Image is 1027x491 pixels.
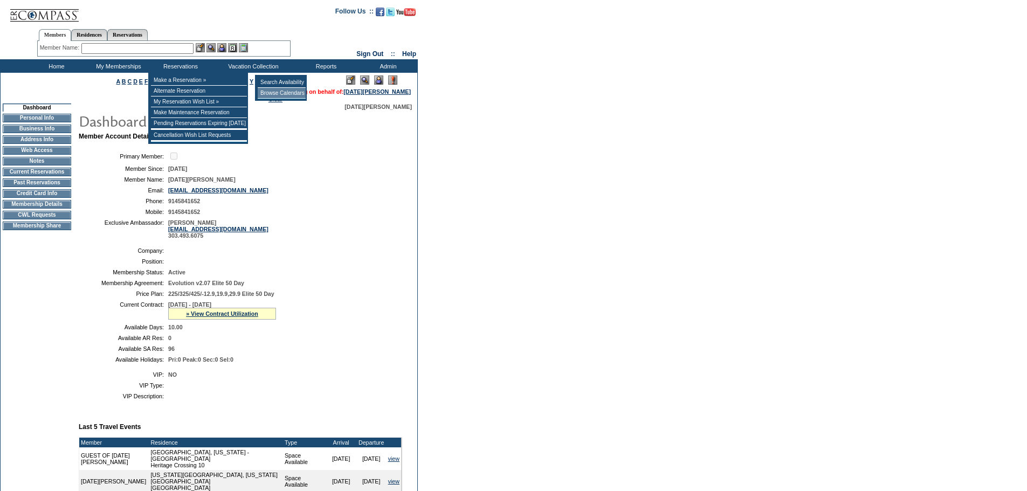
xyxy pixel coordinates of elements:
[168,291,274,297] span: 225/325/425/-12.9,19.9,29.9 Elite 50 Day
[151,130,247,141] td: Cancellation Wish List Requests
[3,189,71,198] td: Credit Card Info
[151,86,247,96] td: Alternate Reservation
[396,11,416,17] a: Subscribe to our YouTube Channel
[356,59,418,73] td: Admin
[402,50,416,58] a: Help
[83,165,164,172] td: Member Since:
[3,211,71,219] td: CWL Requests
[168,301,211,308] span: [DATE] - [DATE]
[217,43,226,52] img: Impersonate
[83,345,164,352] td: Available SA Res:
[3,178,71,187] td: Past Reservations
[83,247,164,254] td: Company:
[83,187,164,193] td: Email:
[388,75,397,85] img: Log Concern/Member Elevation
[168,209,200,215] span: 9145841652
[168,345,175,352] span: 96
[83,151,164,161] td: Primary Member:
[356,50,383,58] a: Sign Out
[168,165,187,172] span: [DATE]
[326,447,356,470] td: [DATE]
[326,438,356,447] td: Arrival
[122,78,126,85] a: B
[239,43,248,52] img: b_calculator.gif
[86,59,148,73] td: My Memberships
[83,291,164,297] td: Price Plan:
[374,75,383,85] img: Impersonate
[168,176,236,183] span: [DATE][PERSON_NAME]
[3,135,71,144] td: Address Info
[83,301,164,320] td: Current Contract:
[376,11,384,17] a: Become our fan on Facebook
[210,59,294,73] td: Vacation Collection
[388,478,399,485] a: view
[168,198,200,204] span: 9145841652
[83,176,164,183] td: Member Name:
[346,75,355,85] img: Edit Mode
[83,335,164,341] td: Available AR Res:
[3,200,71,209] td: Membership Details
[344,103,412,110] span: [DATE][PERSON_NAME]
[196,43,205,52] img: b_edit.gif
[133,78,137,85] a: D
[83,258,164,265] td: Position:
[396,8,416,16] img: Subscribe to our YouTube Channel
[83,371,164,378] td: VIP:
[83,280,164,286] td: Membership Agreement:
[168,324,183,330] span: 10.00
[356,438,387,447] td: Departure
[391,50,395,58] span: ::
[3,114,71,122] td: Personal Info
[39,29,72,41] a: Members
[151,107,247,118] td: Make Maintenance Reservation
[294,59,356,73] td: Reports
[168,335,171,341] span: 0
[24,59,86,73] td: Home
[79,133,154,140] b: Member Account Details
[151,96,247,107] td: My Reservation Wish List »
[3,222,71,230] td: Membership Share
[388,455,399,462] a: view
[71,29,107,40] a: Residences
[3,103,71,112] td: Dashboard
[83,393,164,399] td: VIP Description:
[78,110,294,132] img: pgTtlDashboard.gif
[168,187,268,193] a: [EMAIL_ADDRESS][DOMAIN_NAME]
[343,88,411,95] a: [DATE][PERSON_NAME]
[186,310,258,317] a: » View Contract Utilization
[127,78,132,85] a: C
[3,146,71,155] td: Web Access
[386,11,395,17] a: Follow us on Twitter
[83,356,164,363] td: Available Holidays:
[149,438,283,447] td: Residence
[151,75,247,86] td: Make a Reservation »
[144,78,148,85] a: F
[335,6,374,19] td: Follow Us ::
[376,8,384,16] img: Become our fan on Facebook
[107,29,148,40] a: Reservations
[3,125,71,133] td: Business Info
[268,88,411,95] span: You are acting on behalf of:
[149,447,283,470] td: [GEOGRAPHIC_DATA], [US_STATE] - [GEOGRAPHIC_DATA] Heritage Crossing 10
[3,168,71,176] td: Current Reservations
[168,269,185,275] span: Active
[360,75,369,85] img: View Mode
[40,43,81,52] div: Member Name:
[83,382,164,389] td: VIP Type:
[148,59,210,73] td: Reservations
[386,8,395,16] img: Follow us on Twitter
[79,438,149,447] td: Member
[79,423,141,431] b: Last 5 Travel Events
[168,371,177,378] span: NO
[228,43,237,52] img: Reservations
[258,77,306,88] td: Search Availability
[283,438,326,447] td: Type
[168,226,268,232] a: [EMAIL_ADDRESS][DOMAIN_NAME]
[356,447,387,470] td: [DATE]
[83,198,164,204] td: Phone:
[83,324,164,330] td: Available Days:
[83,269,164,275] td: Membership Status:
[168,280,244,286] span: Evolution v2.07 Elite 50 Day
[3,157,71,165] td: Notes
[116,78,120,85] a: A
